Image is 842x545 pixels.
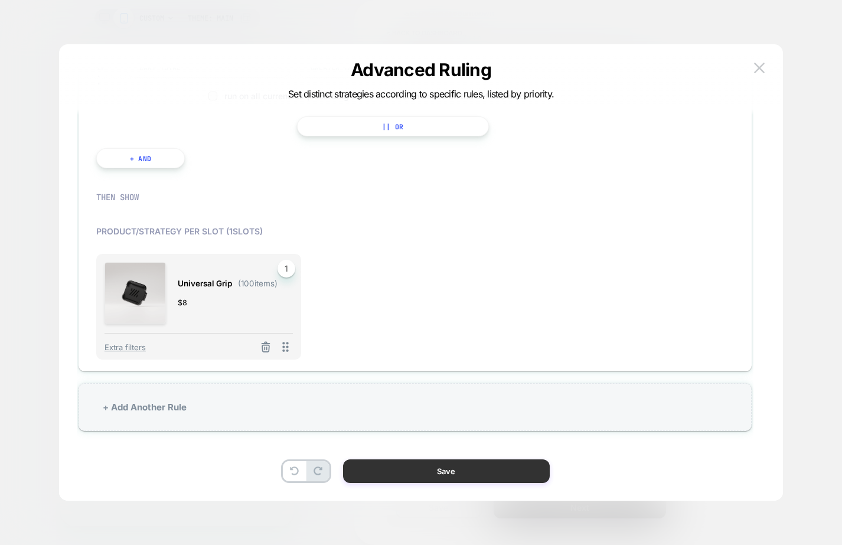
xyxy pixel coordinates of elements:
button: || Or [297,116,489,136]
div: THEN SHOW [96,192,728,203]
div: + Add Another Rule [79,383,752,431]
button: Save [343,459,550,483]
span: Set distinct strategies according to specific rules, listed by priority. [288,88,554,100]
span: Run on all currencies (according to the conversion based on the defined amount) [224,91,563,101]
p: Advanced Ruling [288,59,554,80]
